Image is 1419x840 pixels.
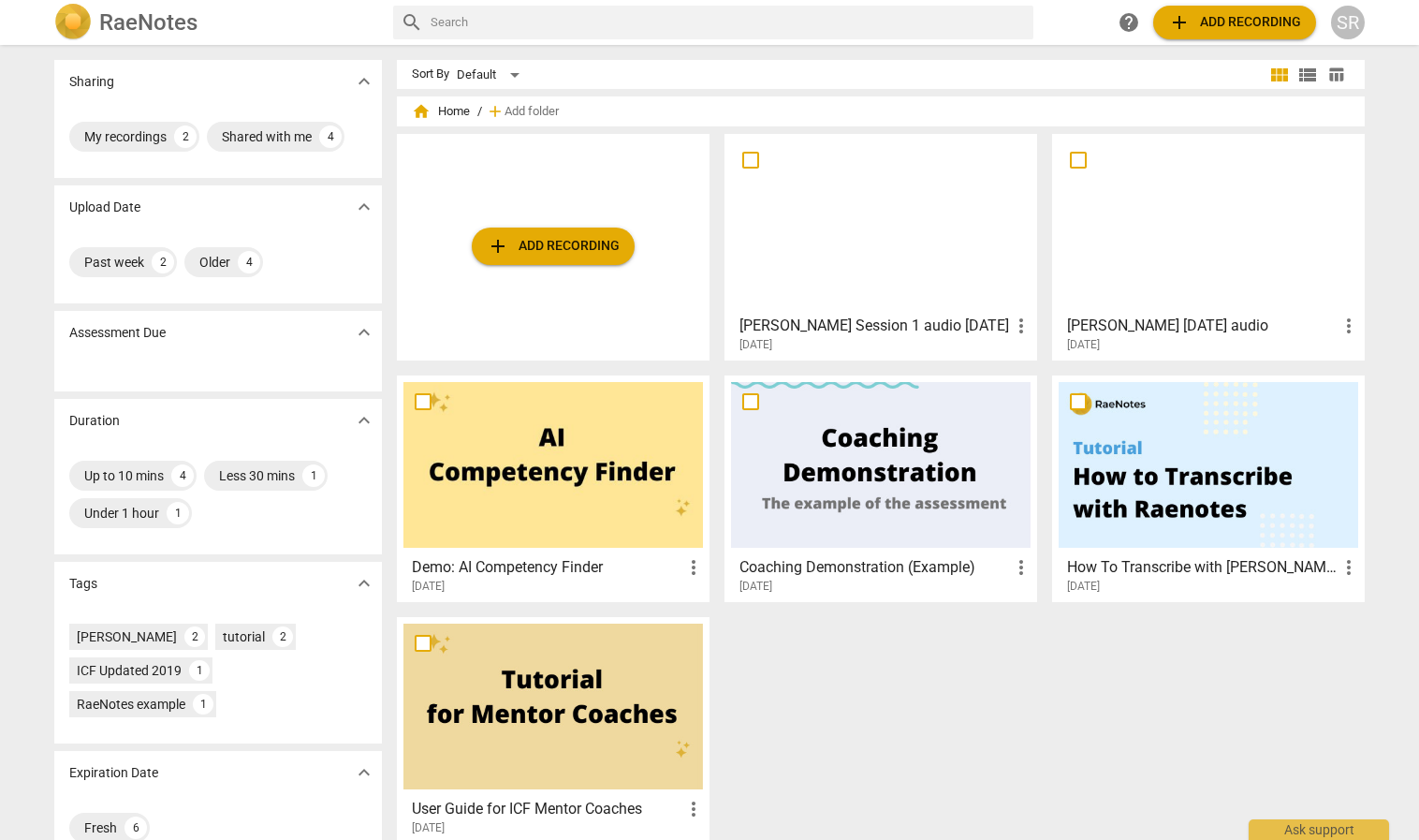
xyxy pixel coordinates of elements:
[77,661,182,680] div: ICF Updated 2019
[682,556,705,579] span: more_vert
[1168,11,1301,34] span: Add recording
[412,556,682,579] h3: Demo: AI Competency Finder
[77,627,177,646] div: [PERSON_NAME]
[69,411,120,431] p: Duration
[486,102,505,121] span: add
[350,406,378,435] button: Show more
[69,574,97,594] p: Tags
[222,127,312,146] div: Shared with me
[1168,11,1191,34] span: add
[731,382,1031,594] a: Coaching Demonstration (Example)[DATE]
[412,67,449,81] div: Sort By
[403,624,703,835] a: User Guide for ICF Mentor Coaches[DATE]
[731,140,1031,352] a: [PERSON_NAME] Session 1 audio [DATE][DATE]
[1153,6,1316,39] button: Upload
[457,60,526,90] div: Default
[193,694,213,715] div: 1
[171,464,194,487] div: 4
[739,315,1010,337] h3: Haley Session 1 audio July 24 2025
[272,626,293,647] div: 2
[1112,6,1146,39] a: Help
[1067,337,1100,353] span: [DATE]
[403,382,703,594] a: Demo: AI Competency Finder[DATE]
[739,579,772,595] span: [DATE]
[477,105,482,119] span: /
[302,464,325,487] div: 1
[1010,315,1032,337] span: more_vert
[401,11,423,34] span: search
[84,504,159,523] div: Under 1 hour
[69,763,158,783] p: Expiration Date
[319,125,342,148] div: 4
[1322,61,1350,89] button: Table view
[353,409,375,432] span: expand_more
[99,9,197,36] h2: RaeNotes
[487,235,509,258] span: add
[1338,315,1360,337] span: more_vert
[350,569,378,597] button: Show more
[84,466,164,485] div: Up to 10 mins
[1067,556,1338,579] h3: How To Transcribe with RaeNotes
[739,337,772,353] span: [DATE]
[412,579,445,595] span: [DATE]
[238,251,260,273] div: 4
[189,660,210,681] div: 1
[124,817,147,839] div: 6
[739,556,1010,579] h3: Coaching Demonstration (Example)
[223,627,265,646] div: tutorial
[1265,61,1294,89] button: Tile view
[54,4,378,41] a: LogoRaeNotes
[184,626,205,647] div: 2
[412,102,470,121] span: Home
[1331,6,1365,39] button: SR
[353,321,375,344] span: expand_more
[350,759,378,787] button: Show more
[350,193,378,221] button: Show more
[1067,315,1338,337] h3: Brenda July 23 2025 audio
[1249,819,1389,840] div: Ask support
[682,798,705,820] span: more_vert
[219,466,295,485] div: Less 30 mins
[152,251,174,273] div: 2
[412,102,431,121] span: home
[1067,579,1100,595] span: [DATE]
[1118,11,1140,34] span: help
[431,7,1026,37] input: Search
[69,72,114,92] p: Sharing
[472,228,635,265] button: Upload
[1268,64,1291,86] span: view_module
[77,695,185,714] div: RaeNotes example
[353,196,375,218] span: expand_more
[84,253,144,272] div: Past week
[505,105,559,119] span: Add folder
[1296,64,1319,86] span: view_list
[1010,556,1032,579] span: more_vert
[1059,140,1358,352] a: [PERSON_NAME] [DATE] audio[DATE]
[1327,66,1345,83] span: table_chart
[350,318,378,346] button: Show more
[353,572,375,595] span: expand_more
[1338,556,1360,579] span: more_vert
[353,761,375,784] span: expand_more
[1059,382,1358,594] a: How To Transcribe with [PERSON_NAME][DATE]
[54,4,92,41] img: Logo
[412,820,445,836] span: [DATE]
[412,798,682,820] h3: User Guide for ICF Mentor Coaches
[199,253,230,272] div: Older
[350,67,378,96] button: Show more
[353,70,375,93] span: expand_more
[69,323,166,343] p: Assessment Due
[167,502,189,524] div: 1
[174,125,197,148] div: 2
[1294,61,1322,89] button: List view
[69,198,140,217] p: Upload Date
[487,235,620,258] span: Add recording
[84,818,117,837] div: Fresh
[84,127,167,146] div: My recordings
